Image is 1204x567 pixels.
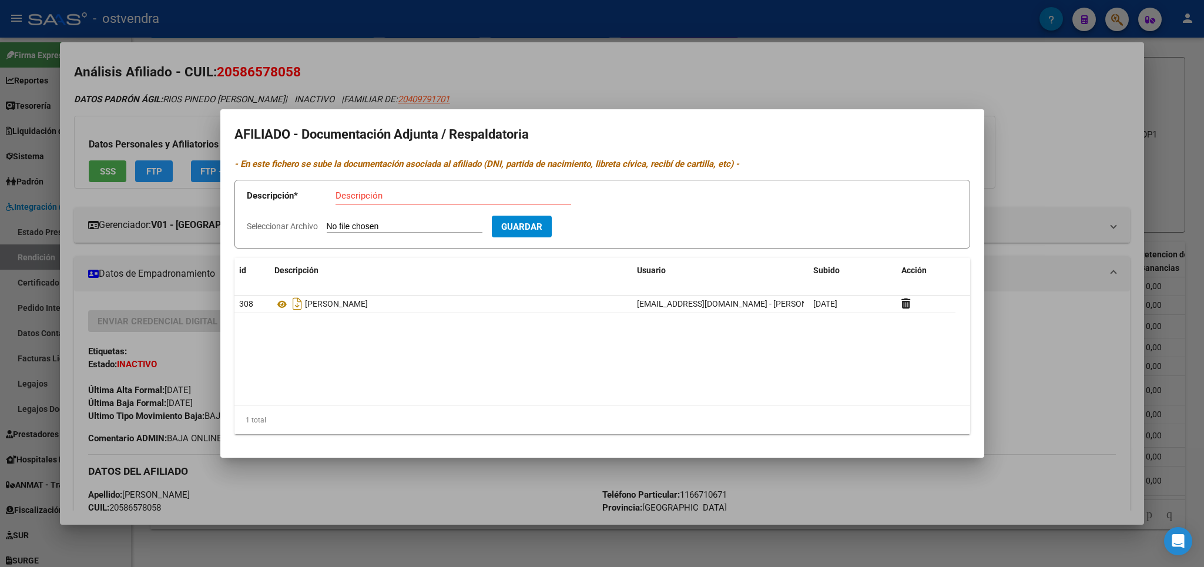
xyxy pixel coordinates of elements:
span: [PERSON_NAME] [305,300,368,309]
span: Descripción [274,266,318,275]
i: Descargar documento [290,294,305,313]
div: 1 total [234,405,970,435]
p: Descripción [247,189,336,203]
span: Guardar [501,222,542,232]
datatable-header-cell: id [234,258,270,283]
button: Guardar [492,216,552,237]
span: id [239,266,246,275]
datatable-header-cell: Usuario [632,258,809,283]
span: Acción [901,266,927,275]
span: Seleccionar Archivo [247,222,318,231]
datatable-header-cell: Acción [897,258,955,283]
span: Usuario [637,266,666,275]
i: - En este fichero se sube la documentación asociada al afiliado (DNI, partida de nacimiento, libr... [234,159,739,169]
span: Subido [813,266,840,275]
span: 308 [239,299,253,308]
h2: AFILIADO - Documentación Adjunta / Respaldatoria [234,123,970,146]
div: Open Intercom Messenger [1164,527,1192,555]
span: [DATE] [813,299,837,308]
datatable-header-cell: Subido [809,258,897,283]
span: [EMAIL_ADDRESS][DOMAIN_NAME] - [PERSON_NAME] [637,299,836,308]
datatable-header-cell: Descripción [270,258,632,283]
